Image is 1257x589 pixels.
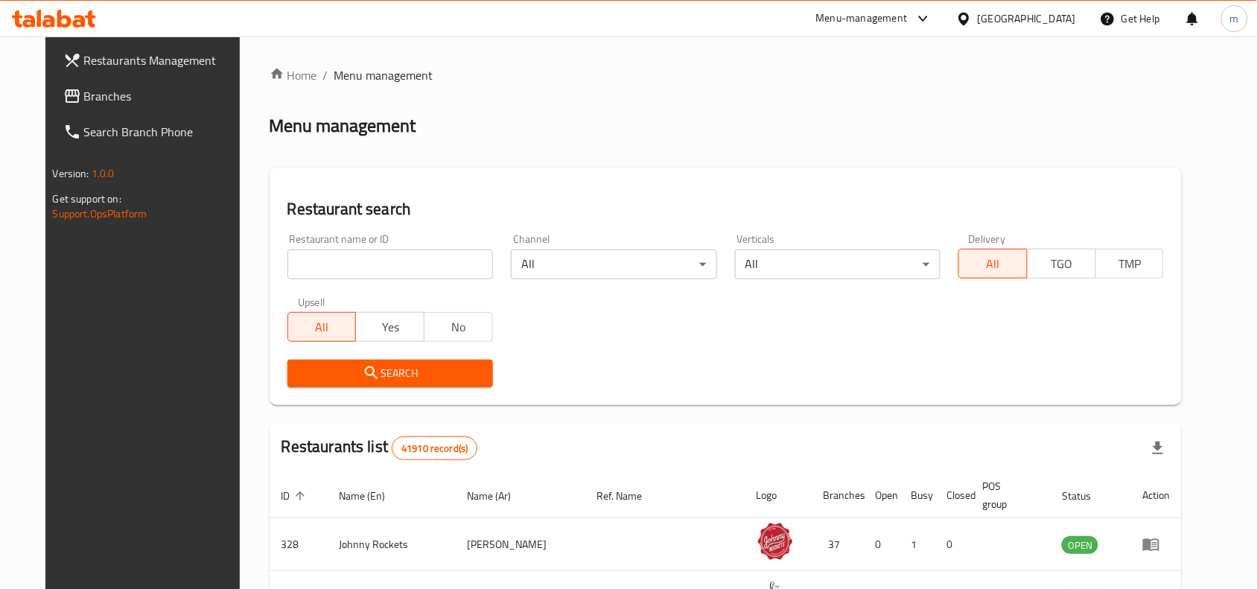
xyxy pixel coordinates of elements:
[84,51,244,69] span: Restaurants Management
[298,297,325,308] label: Upsell
[51,78,255,114] a: Branches
[467,487,530,505] span: Name (Ar)
[392,436,477,460] div: Total records count
[596,487,661,505] span: Ref. Name
[812,518,864,571] td: 37
[53,164,89,183] span: Version:
[392,442,477,456] span: 41910 record(s)
[900,473,935,518] th: Busy
[958,249,1028,278] button: All
[328,518,456,571] td: Johnny Rockets
[294,316,351,338] span: All
[900,518,935,571] td: 1
[455,518,585,571] td: [PERSON_NAME]
[270,518,328,571] td: 328
[935,518,971,571] td: 0
[1130,473,1182,518] th: Action
[816,10,908,28] div: Menu-management
[1034,253,1090,275] span: TGO
[978,10,1076,27] div: [GEOGRAPHIC_DATA]
[745,473,812,518] th: Logo
[281,487,310,505] span: ID
[1102,253,1159,275] span: TMP
[969,234,1006,244] label: Delivery
[92,164,115,183] span: 1.0.0
[51,114,255,150] a: Search Branch Phone
[1142,535,1170,553] div: Menu
[864,473,900,518] th: Open
[355,312,424,342] button: Yes
[362,316,419,338] span: Yes
[1062,537,1098,554] span: OPEN
[287,312,357,342] button: All
[270,66,1183,84] nav: breadcrumb
[1230,10,1239,27] span: m
[299,364,481,383] span: Search
[735,249,941,279] div: All
[323,66,328,84] li: /
[287,198,1165,220] h2: Restaurant search
[281,436,478,460] h2: Restaurants list
[287,249,493,279] input: Search for restaurant name or ID..
[270,114,416,138] h2: Menu management
[53,204,147,223] a: Support.OpsPlatform
[84,87,244,105] span: Branches
[1027,249,1096,278] button: TGO
[340,487,405,505] span: Name (En)
[1140,430,1176,466] div: Export file
[270,66,317,84] a: Home
[430,316,487,338] span: No
[757,523,794,560] img: Johnny Rockets
[51,42,255,78] a: Restaurants Management
[965,253,1022,275] span: All
[812,473,864,518] th: Branches
[84,123,244,141] span: Search Branch Phone
[53,189,121,208] span: Get support on:
[935,473,971,518] th: Closed
[287,360,493,387] button: Search
[864,518,900,571] td: 0
[1095,249,1165,278] button: TMP
[1062,487,1110,505] span: Status
[334,66,433,84] span: Menu management
[511,249,716,279] div: All
[424,312,493,342] button: No
[1062,536,1098,554] div: OPEN
[983,477,1033,513] span: POS group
